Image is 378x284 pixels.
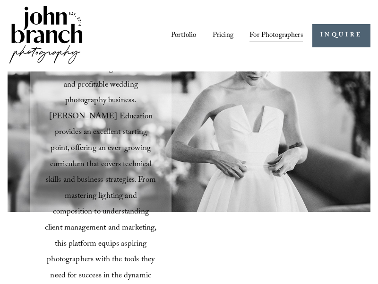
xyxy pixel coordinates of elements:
[249,29,303,43] span: For Photographers
[213,28,233,44] a: Pricing
[312,24,370,47] a: INQUIRE
[8,4,84,68] img: John Branch IV Photography
[171,28,196,44] a: Portfolio
[249,28,303,44] a: folder dropdown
